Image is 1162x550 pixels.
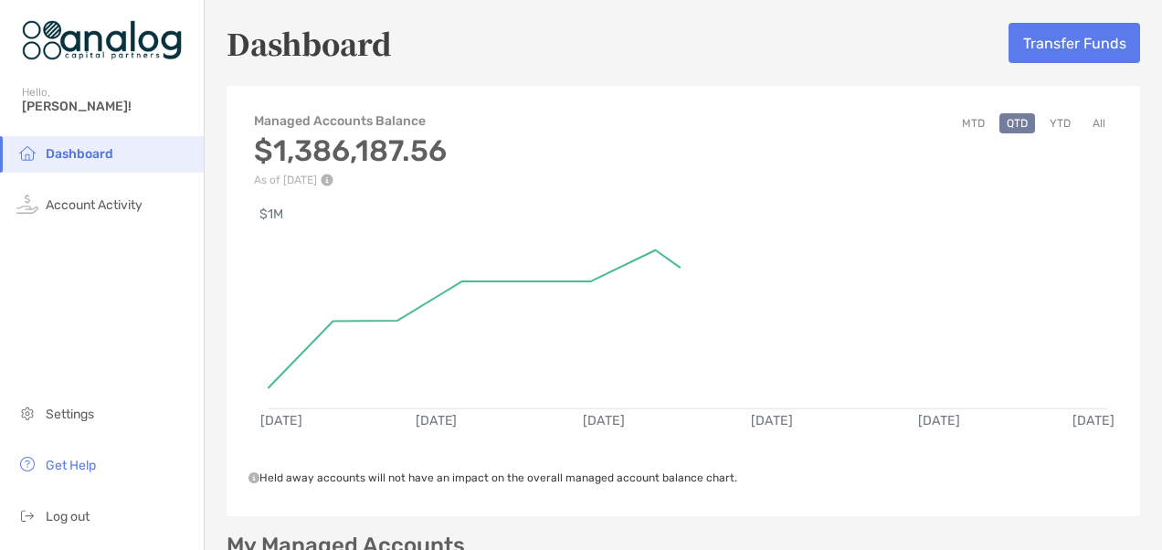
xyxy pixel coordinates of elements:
img: activity icon [16,193,38,215]
h3: $1,386,187.56 [254,133,447,168]
text: [DATE] [584,414,626,429]
text: $1M [259,206,283,222]
text: [DATE] [416,414,458,429]
span: [PERSON_NAME]! [22,99,193,114]
text: [DATE] [919,414,961,429]
span: Account Activity [46,197,143,213]
img: household icon [16,142,38,164]
img: get-help icon [16,453,38,475]
text: [DATE] [1074,414,1116,429]
button: Transfer Funds [1009,23,1140,63]
text: [DATE] [751,414,793,429]
img: Zoe Logo [22,7,182,73]
text: [DATE] [260,414,302,429]
span: Settings [46,407,94,422]
h4: Managed Accounts Balance [254,113,447,129]
span: Held away accounts will not have an impact on the overall managed account balance chart. [248,471,737,484]
img: Performance Info [321,174,333,186]
button: QTD [999,113,1035,133]
img: logout icon [16,504,38,526]
button: YTD [1042,113,1078,133]
p: As of [DATE] [254,174,447,186]
h5: Dashboard [227,22,392,64]
span: Get Help [46,458,96,473]
span: Log out [46,509,90,524]
span: Dashboard [46,146,113,162]
img: settings icon [16,402,38,424]
button: MTD [955,113,992,133]
button: All [1085,113,1113,133]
